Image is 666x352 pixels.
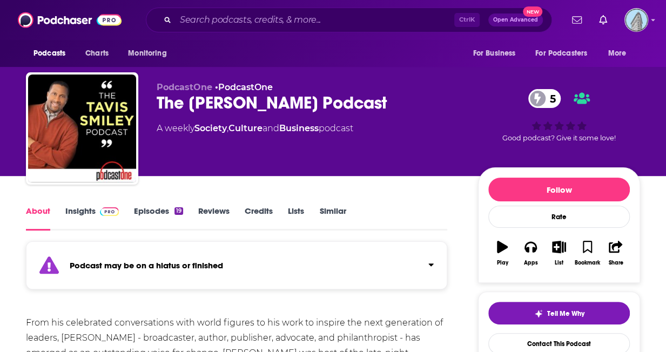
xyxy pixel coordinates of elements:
[502,134,616,142] span: Good podcast? Give it some love!
[516,234,544,273] button: Apps
[488,178,630,201] button: Follow
[227,123,228,133] span: ,
[85,46,109,61] span: Charts
[624,8,648,32] button: Show profile menu
[488,234,516,273] button: Play
[547,309,584,318] span: Tell Me Why
[128,46,166,61] span: Monitoring
[198,206,230,231] a: Reviews
[263,123,279,133] span: and
[465,43,529,64] button: open menu
[174,207,183,215] div: 19
[146,8,552,32] div: Search podcasts, credits, & more...
[26,43,79,64] button: open menu
[602,234,630,273] button: Share
[624,8,648,32] span: Logged in as FlatironBooks
[497,260,508,266] div: Play
[608,260,623,266] div: Share
[120,43,180,64] button: open menu
[454,13,480,27] span: Ctrl K
[488,302,630,324] button: tell me why sparkleTell Me Why
[78,43,115,64] a: Charts
[528,43,603,64] button: open menu
[279,123,319,133] a: Business
[134,206,183,231] a: Episodes19
[523,6,542,17] span: New
[18,10,122,30] img: Podchaser - Follow, Share and Rate Podcasts
[228,123,263,133] a: Culture
[573,234,601,273] button: Bookmark
[545,234,573,273] button: List
[575,260,600,266] div: Bookmark
[608,46,627,61] span: More
[535,46,587,61] span: For Podcasters
[524,260,538,266] div: Apps
[601,43,640,64] button: open menu
[595,11,611,29] a: Show notifications dropdown
[493,17,538,23] span: Open Advanced
[33,46,65,61] span: Podcasts
[218,82,273,92] a: PodcastOne
[26,248,447,289] section: Click to expand status details
[488,13,543,26] button: Open AdvancedNew
[215,82,273,92] span: •
[478,82,640,149] div: 5Good podcast? Give it some love!
[245,206,273,231] a: Credits
[70,260,223,270] strong: Podcast may be on a hiatus or finished
[488,206,630,228] div: Rate
[157,122,353,135] div: A weekly podcast
[28,75,136,182] img: The Tavis Smiley Podcast
[534,309,543,318] img: tell me why sparkle
[568,11,586,29] a: Show notifications dropdown
[157,82,212,92] span: PodcastOne
[528,89,561,108] a: 5
[319,206,346,231] a: Similar
[194,123,227,133] a: Society
[176,11,454,29] input: Search podcasts, credits, & more...
[624,8,648,32] img: User Profile
[539,89,561,108] span: 5
[555,260,563,266] div: List
[288,206,304,231] a: Lists
[100,207,119,216] img: Podchaser Pro
[26,206,50,231] a: About
[473,46,515,61] span: For Business
[65,206,119,231] a: InsightsPodchaser Pro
